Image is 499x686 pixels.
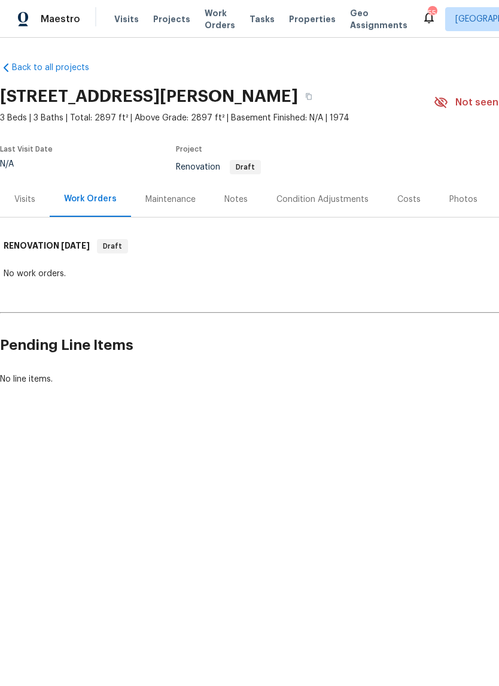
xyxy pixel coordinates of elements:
[205,7,235,31] span: Work Orders
[41,13,80,25] span: Maestro
[114,13,139,25] span: Visits
[4,239,90,253] h6: RENOVATION
[231,164,260,171] span: Draft
[61,241,90,250] span: [DATE]
[428,7,436,19] div: 55
[64,193,117,205] div: Work Orders
[350,7,407,31] span: Geo Assignments
[14,194,35,206] div: Visits
[145,194,196,206] div: Maintenance
[250,15,275,23] span: Tasks
[224,194,248,206] div: Notes
[98,240,127,252] span: Draft
[298,86,320,107] button: Copy Address
[449,194,477,206] div: Photos
[176,163,261,171] span: Renovation
[276,194,369,206] div: Condition Adjustments
[176,146,202,153] span: Project
[397,194,421,206] div: Costs
[289,13,336,25] span: Properties
[153,13,190,25] span: Projects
